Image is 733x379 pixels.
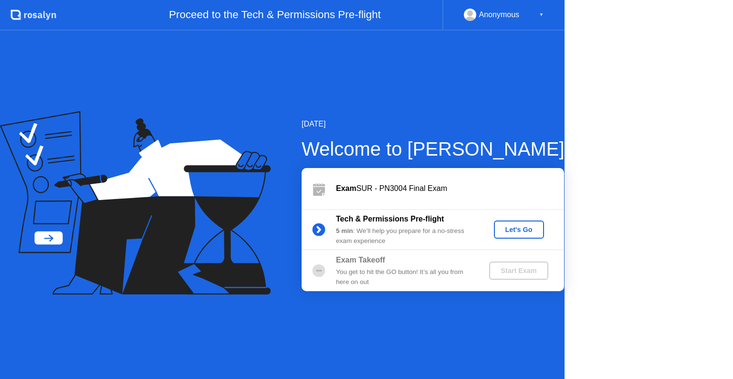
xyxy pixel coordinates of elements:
[494,221,544,239] button: Let's Go
[539,9,544,21] div: ▼
[489,262,548,280] button: Start Exam
[336,215,444,223] b: Tech & Permissions Pre-flight
[302,135,565,163] div: Welcome to [PERSON_NAME]
[336,226,473,246] div: : We’ll help you prepare for a no-stress exam experience
[302,118,565,130] div: [DATE]
[479,9,520,21] div: Anonymous
[336,267,473,287] div: You get to hit the GO button! It’s all you from here on out
[498,226,540,233] div: Let's Go
[493,267,544,274] div: Start Exam
[336,256,385,264] b: Exam Takeoff
[336,183,564,194] div: SUR - PN3004 Final Exam
[336,184,356,192] b: Exam
[336,227,353,234] b: 5 min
